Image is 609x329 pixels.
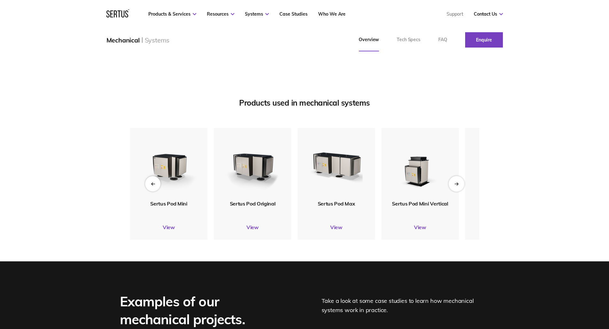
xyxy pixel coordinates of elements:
a: Resources [207,11,234,17]
span: Sertus Pod Mini Vertical [392,200,448,207]
a: View [298,224,375,230]
a: Case Studies [279,11,308,17]
div: Previous slide [145,176,160,191]
span: Sertus Pod Max [317,200,355,207]
a: FAQ [429,28,456,51]
div: Systems [145,36,170,44]
div: Take a look at some case studies to learn how mechanical systems work in practice. [322,293,489,328]
span: Sertus Pod Mini [150,200,187,207]
a: Products & Services [148,11,196,17]
a: Systems [245,11,269,17]
div: Mechanical [106,36,140,44]
div: Products used in mechanical systems [130,98,479,108]
a: View [214,224,291,230]
span: Sertus Pod Original [230,200,275,207]
a: Enquire [465,32,503,48]
div: Examples of our mechanical projects. [120,293,293,328]
a: Support [447,11,463,17]
a: View [381,224,459,230]
div: Next slide [449,176,464,191]
a: View [465,224,543,230]
a: Contact Us [474,11,503,17]
a: Tech Specs [388,28,429,51]
a: View [130,224,207,230]
a: Who We Are [318,11,346,17]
